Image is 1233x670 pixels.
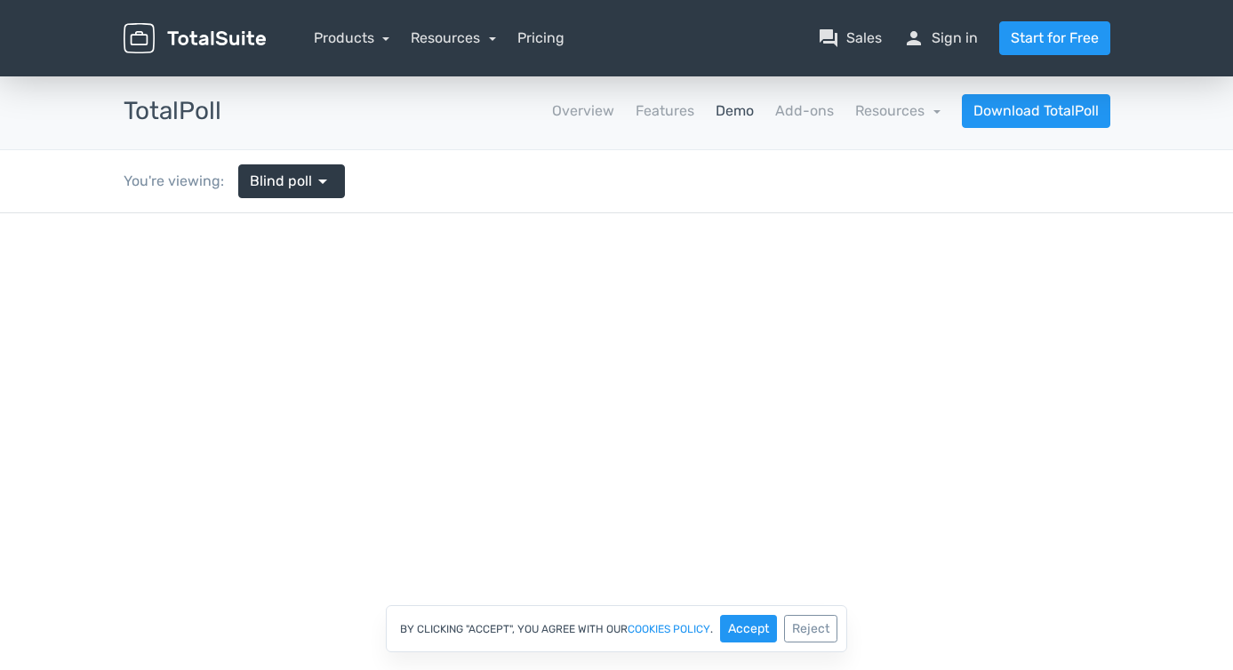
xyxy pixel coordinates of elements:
button: Accept [720,615,777,642]
div: By clicking "Accept", you agree with our . [386,605,847,652]
a: Demo [716,100,754,122]
a: Resources [855,102,941,119]
span: question_answer [818,28,839,49]
span: person [903,28,925,49]
a: Products [314,29,390,46]
a: Blind poll arrow_drop_down [238,164,345,198]
span: Blind poll [250,171,312,192]
span: arrow_drop_down [312,171,333,192]
a: Start for Free [999,21,1110,55]
a: Download TotalPoll [962,94,1110,128]
a: Overview [552,100,614,122]
a: personSign in [903,28,978,49]
a: Add-ons [775,100,834,122]
a: cookies policy [628,624,710,634]
button: Reject [784,615,837,642]
a: Pricing [517,28,564,49]
img: TotalSuite for WordPress [124,23,266,54]
a: question_answerSales [818,28,882,49]
h3: TotalPoll [124,98,221,125]
div: You're viewing: [124,171,238,192]
a: Resources [411,29,496,46]
a: Features [636,100,694,122]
